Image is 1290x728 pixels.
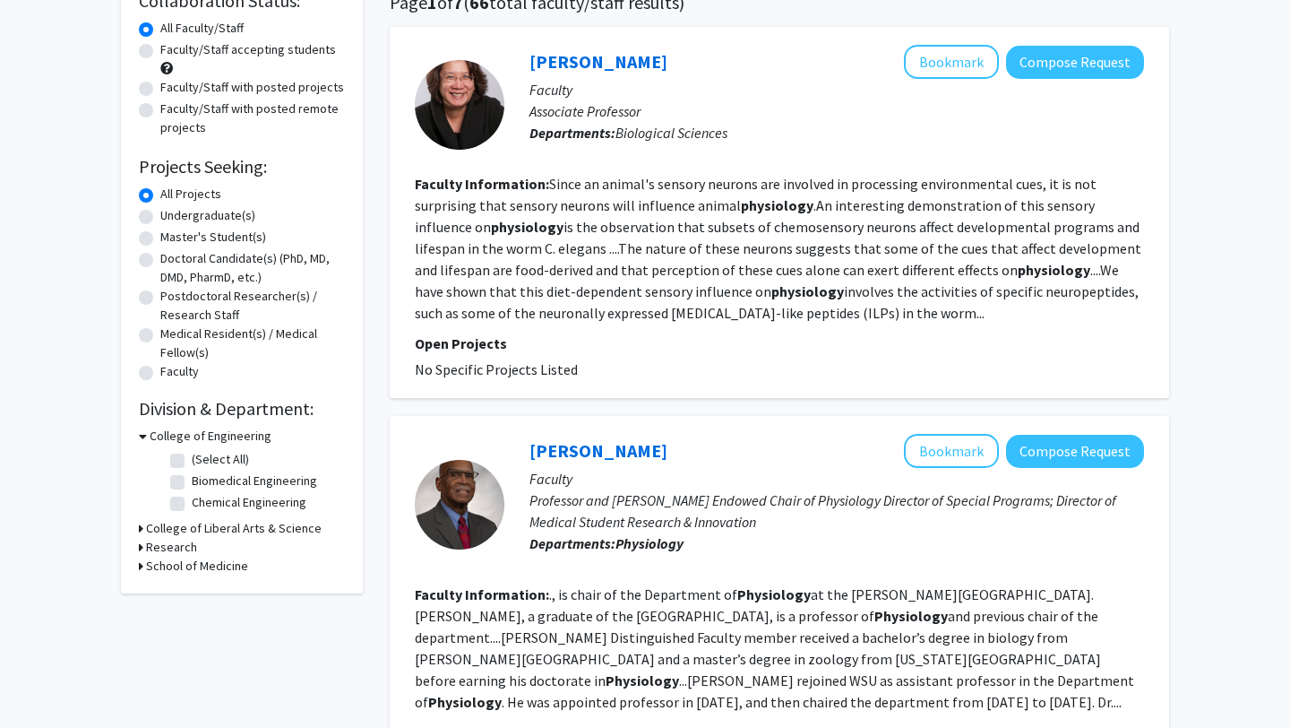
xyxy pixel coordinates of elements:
[741,196,813,214] b: physiology
[529,124,615,142] b: Departments:
[415,175,1141,322] fg-read-more: Since an animal's sensory neurons are involved in processing environmental cues, it is not surpri...
[1006,46,1144,79] button: Compose Request to Joy Alcedo
[146,519,322,538] h3: College of Liberal Arts & Science
[192,472,317,490] label: Biomedical Engineering
[529,490,1144,533] p: Professor and [PERSON_NAME] Endowed Chair of Physiology Director of Special Programs; Director of...
[146,557,248,576] h3: School of Medicine
[615,124,727,142] span: Biological Sciences
[529,79,1144,100] p: Faculty
[415,175,549,193] b: Faculty Information:
[1018,261,1090,279] b: physiology
[160,40,336,59] label: Faculty/Staff accepting students
[529,50,667,73] a: [PERSON_NAME]
[160,100,345,137] label: Faculty/Staff with posted remote projects
[160,325,345,362] label: Medical Resident(s) / Medical Fellow(s)
[415,585,549,603] b: Faculty Information:
[415,333,1144,354] p: Open Projects
[904,45,999,79] button: Add Joy Alcedo to Bookmarks
[13,647,76,715] iframe: Chat
[160,228,266,247] label: Master's Student(s)
[529,468,1144,490] p: Faculty
[491,218,563,236] b: physiology
[160,287,345,325] label: Postdoctoral Researcher(s) / Research Staff
[192,493,306,512] label: Chemical Engineering
[139,156,345,178] h2: Projects Seeking:
[771,282,844,300] b: physiology
[606,672,679,689] b: Physiology
[160,78,344,97] label: Faculty/Staff with posted projects
[415,585,1134,711] fg-read-more: ., is chair of the Department of at the [PERSON_NAME][GEOGRAPHIC_DATA]. [PERSON_NAME], a graduate...
[615,534,684,552] b: Physiology
[160,19,244,38] label: All Faculty/Staff
[737,585,811,603] b: Physiology
[160,185,221,204] label: All Projects
[529,100,1144,122] p: Associate Professor
[1006,435,1144,468] button: Compose Request to Joseph Dunbar
[146,538,197,557] h3: Research
[529,439,667,462] a: [PERSON_NAME]
[150,427,271,446] h3: College of Engineering
[904,434,999,468] button: Add Joseph Dunbar to Bookmarks
[428,693,502,711] b: Physiology
[160,362,199,381] label: Faculty
[139,398,345,420] h2: Division & Department:
[160,206,255,225] label: Undergraduate(s)
[529,534,615,552] b: Departments:
[874,607,948,625] b: Physiology
[415,360,578,378] span: No Specific Projects Listed
[160,249,345,287] label: Doctoral Candidate(s) (PhD, MD, DMD, PharmD, etc.)
[192,450,249,469] label: (Select All)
